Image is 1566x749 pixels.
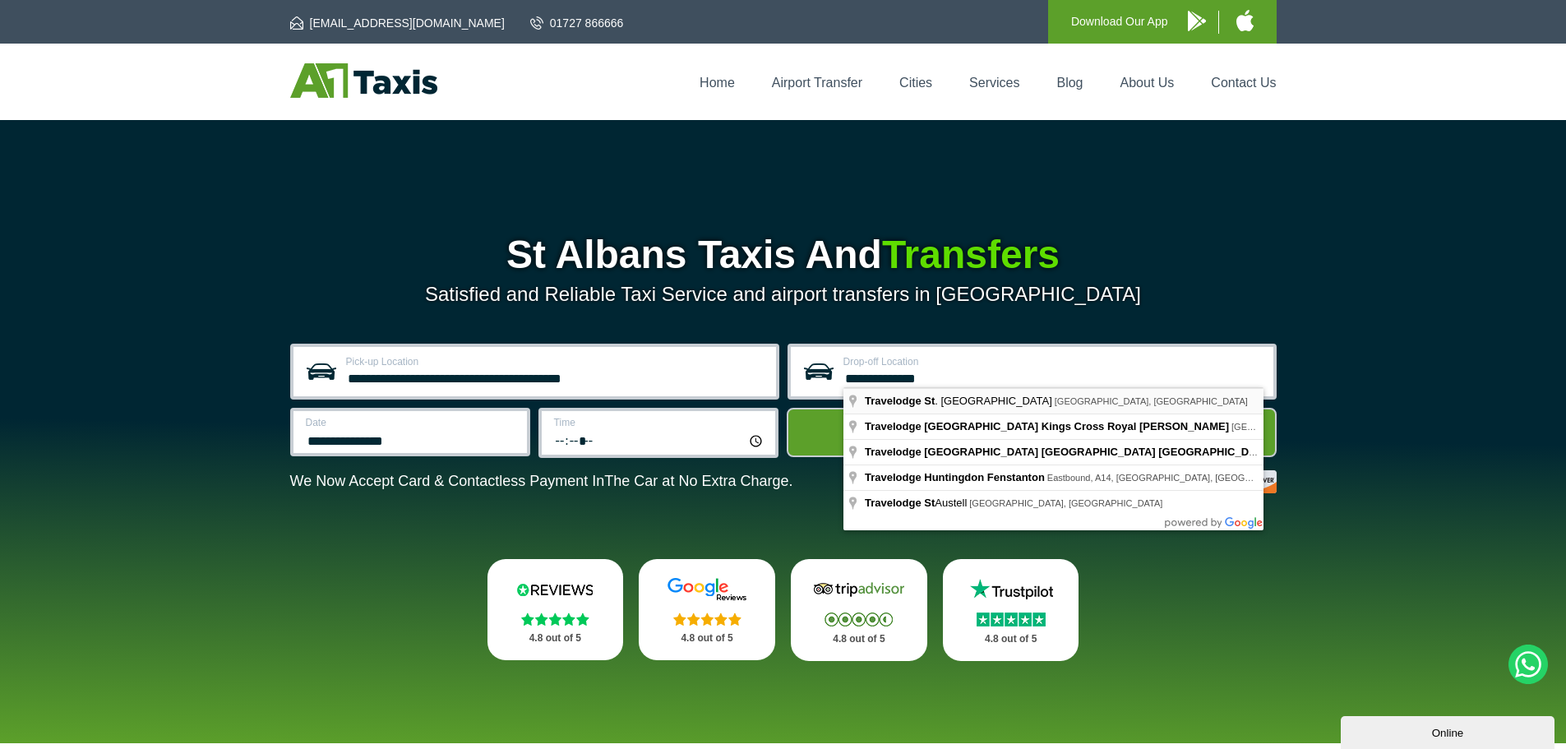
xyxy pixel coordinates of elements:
iframe: chat widget [1341,713,1558,749]
img: Stars [673,613,741,626]
img: A1 Taxis St Albans LTD [290,63,437,98]
a: Trustpilot Stars 4.8 out of 5 [943,559,1079,661]
label: Pick-up Location [346,357,766,367]
a: Blog [1056,76,1083,90]
p: We Now Accept Card & Contactless Payment In [290,473,793,490]
a: 01727 866666 [530,15,624,31]
p: 4.8 out of 5 [506,628,606,649]
p: 4.8 out of 5 [961,629,1061,650]
span: Travelodge [GEOGRAPHIC_DATA] Kings Cross Royal [PERSON_NAME] [865,420,1229,432]
a: Google Stars 4.8 out of 5 [639,559,775,660]
label: Drop-off Location [843,357,1263,367]
a: Home [700,76,735,90]
span: Travelodge Huntingdon Fenstanton [865,471,1045,483]
span: [GEOGRAPHIC_DATA], [GEOGRAPHIC_DATA] [1055,396,1248,406]
img: Trustpilot [962,577,1060,602]
a: Cities [899,76,932,90]
a: About Us [1120,76,1175,90]
p: Download Our App [1071,12,1168,32]
label: Time [554,418,765,428]
span: Travelodge [GEOGRAPHIC_DATA] [GEOGRAPHIC_DATA] [GEOGRAPHIC_DATA][PERSON_NAME] [865,446,1362,458]
p: Satisfied and Reliable Taxi Service and airport transfers in [GEOGRAPHIC_DATA] [290,283,1277,306]
a: Services [969,76,1019,90]
img: Tripadvisor [810,577,908,602]
a: [EMAIL_ADDRESS][DOMAIN_NAME] [290,15,505,31]
span: . [GEOGRAPHIC_DATA] [865,395,1055,407]
span: Transfers [882,233,1060,276]
span: Travelodge St [865,497,935,509]
p: 4.8 out of 5 [809,629,909,650]
a: Contact Us [1211,76,1276,90]
a: Tripadvisor Stars 4.8 out of 5 [791,559,927,661]
img: A1 Taxis iPhone App [1236,10,1254,31]
h1: St Albans Taxis And [290,235,1277,275]
p: 4.8 out of 5 [657,628,757,649]
img: Google [658,577,756,602]
span: Austell [865,497,969,509]
img: Stars [825,613,893,626]
a: Airport Transfer [772,76,862,90]
img: Stars [521,613,589,626]
img: A1 Taxis Android App [1188,11,1206,31]
button: Get Quote [787,408,1277,457]
a: Reviews.io Stars 4.8 out of 5 [487,559,624,660]
span: Eastbound, A14, [GEOGRAPHIC_DATA], [GEOGRAPHIC_DATA] [1047,473,1310,483]
label: Date [306,418,517,428]
span: Travelodge St [865,395,935,407]
span: The Car at No Extra Charge. [604,473,792,489]
img: Reviews.io [506,577,604,602]
img: Stars [977,613,1046,626]
span: [GEOGRAPHIC_DATA], [GEOGRAPHIC_DATA] [969,498,1162,508]
span: [GEOGRAPHIC_DATA] [1231,422,1326,432]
